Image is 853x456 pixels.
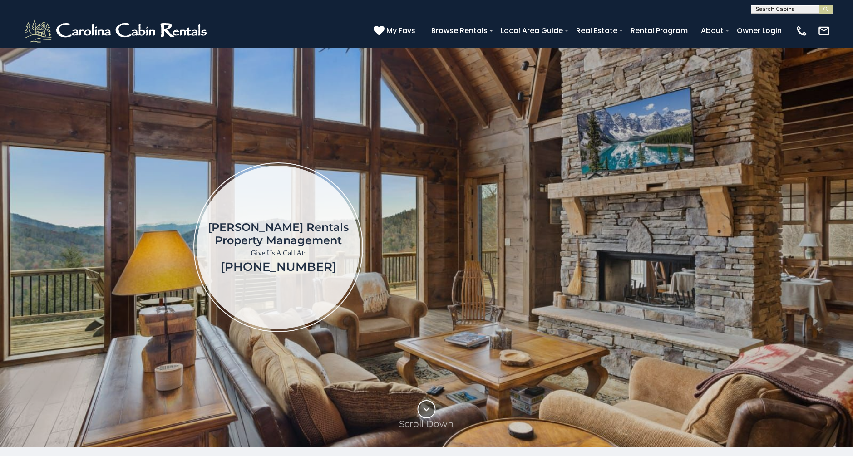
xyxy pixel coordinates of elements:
p: Give Us A Call At: [208,247,349,260]
a: [PHONE_NUMBER] [221,260,336,274]
img: mail-regular-white.png [818,25,830,37]
a: Local Area Guide [496,23,567,39]
p: Scroll Down [399,418,454,429]
a: My Favs [374,25,418,37]
a: Real Estate [572,23,622,39]
h1: [PERSON_NAME] Rentals Property Management [208,221,349,247]
img: phone-regular-white.png [795,25,808,37]
span: My Favs [386,25,415,36]
a: Rental Program [626,23,692,39]
img: White-1-2.png [23,17,211,44]
iframe: New Contact Form [509,74,806,420]
a: Browse Rentals [427,23,492,39]
a: Owner Login [732,23,786,39]
a: About [696,23,728,39]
